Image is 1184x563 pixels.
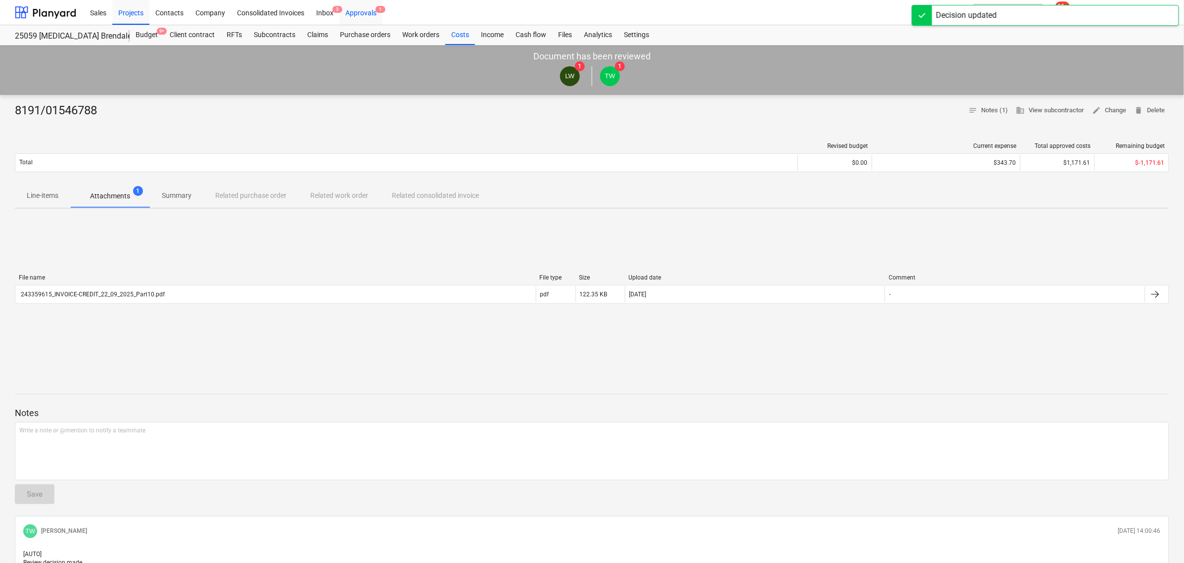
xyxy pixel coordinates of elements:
[1135,516,1184,563] iframe: Chat Widget
[510,25,552,45] a: Cash flow
[133,186,143,196] span: 1
[1012,103,1089,118] button: View subcontractor
[580,291,608,298] div: 122.35 KB
[600,66,620,86] div: Tim Wells
[1092,105,1127,116] span: Change
[27,190,58,201] p: Line-items
[965,103,1012,118] button: Notes (1)
[579,274,621,281] div: Size
[334,25,396,45] a: Purchase orders
[618,25,655,45] a: Settings
[248,25,301,45] a: Subcontracts
[396,25,445,45] a: Work orders
[1118,527,1161,535] p: [DATE] 14:00:46
[1135,106,1143,115] span: delete
[41,527,87,535] p: [PERSON_NAME]
[1025,142,1091,149] div: Total approved costs
[798,155,872,171] div: $0.00
[23,524,37,538] div: Tim Wells
[969,106,978,115] span: notes
[19,291,165,298] div: 243359615_INVOICE-CREDIT_22_09_2025_Part10.pdf
[157,28,167,35] span: 9+
[19,158,33,167] p: Total
[540,291,549,298] div: pdf
[889,274,1141,281] div: Comment
[889,291,891,298] div: -
[130,25,164,45] div: Budget
[1135,105,1165,116] span: Delete
[578,25,618,45] a: Analytics
[332,6,342,13] span: 3
[15,103,105,119] div: 8191/01546788
[629,274,881,281] div: Upload date
[936,9,997,21] div: Decision updated
[552,25,578,45] a: Files
[25,528,35,535] span: TW
[445,25,475,45] a: Costs
[221,25,248,45] a: RFTs
[130,25,164,45] a: Budget9+
[1136,159,1165,166] span: $-1,171.61
[615,61,625,71] span: 1
[565,72,574,80] span: LW
[1099,142,1165,149] div: Remaining budget
[629,291,647,298] div: [DATE]
[969,105,1008,116] span: Notes (1)
[876,159,1016,166] div: $343.70
[575,61,585,71] span: 1
[1092,106,1101,115] span: edit
[876,142,1017,149] div: Current expense
[1089,103,1131,118] button: Change
[475,25,510,45] a: Income
[605,72,616,80] span: TW
[301,25,334,45] a: Claims
[540,274,571,281] div: File type
[15,407,1169,419] p: Notes
[376,6,385,13] span: 1
[1020,155,1094,171] div: $1,171.61
[802,142,868,149] div: Revised budget
[90,191,130,201] p: Attachments
[164,25,221,45] a: Client contract
[162,190,191,201] p: Summary
[1131,103,1169,118] button: Delete
[19,274,532,281] div: File name
[1016,105,1085,116] span: View subcontractor
[1016,106,1025,115] span: business
[15,31,118,42] div: 25059 [MEDICAL_DATA] Brendale Re-roof and New Shed
[560,66,580,86] div: Luaun Wust
[533,50,651,62] p: Document has been reviewed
